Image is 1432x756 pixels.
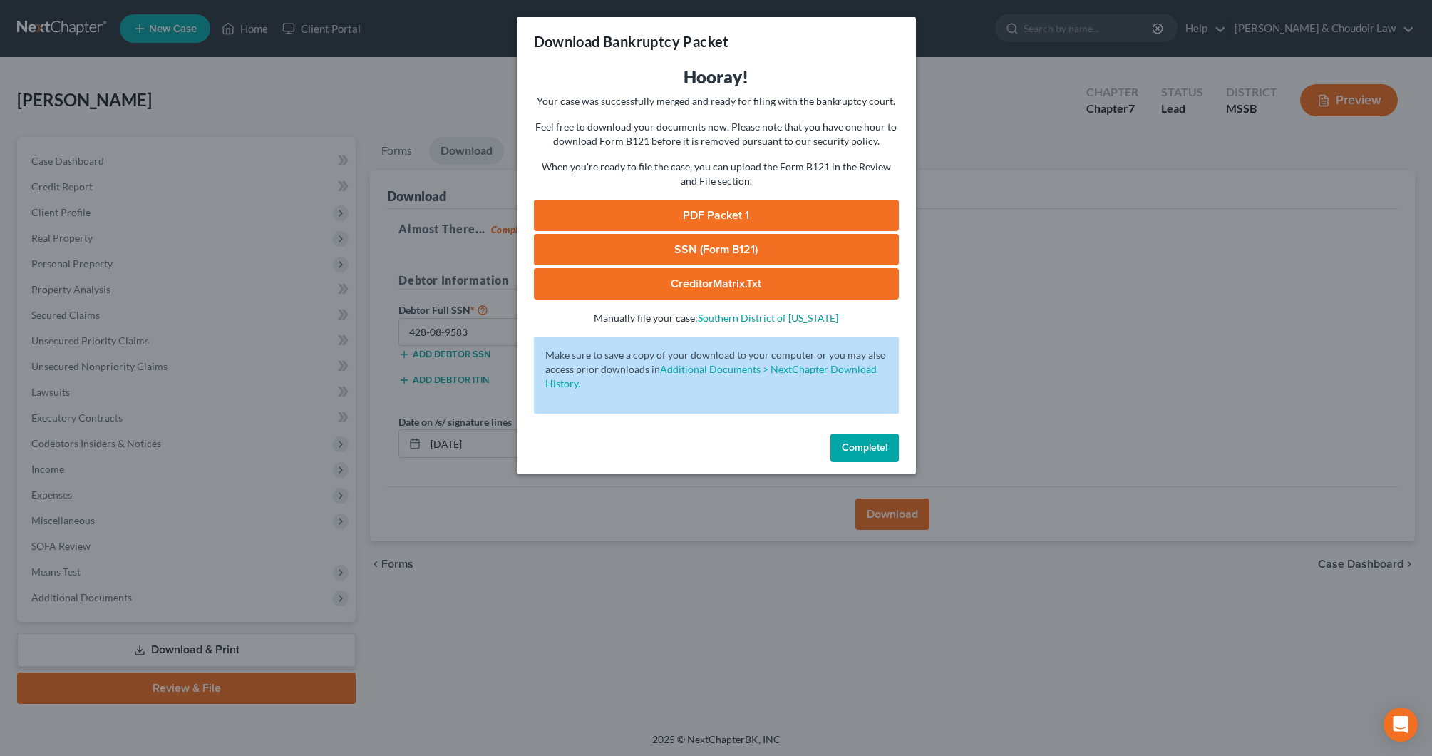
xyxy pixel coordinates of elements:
[842,441,887,454] span: Complete!
[698,312,838,324] a: Southern District of [US_STATE]
[545,363,877,389] a: Additional Documents > NextChapter Download History.
[534,268,899,300] a: CreditorMatrix.txt
[534,200,899,231] a: PDF Packet 1
[534,311,899,325] p: Manually file your case:
[534,120,899,148] p: Feel free to download your documents now. Please note that you have one hour to download Form B12...
[534,94,899,108] p: Your case was successfully merged and ready for filing with the bankruptcy court.
[534,234,899,265] a: SSN (Form B121)
[534,66,899,88] h3: Hooray!
[534,160,899,188] p: When you're ready to file the case, you can upload the Form B121 in the Review and File section.
[830,434,899,462] button: Complete!
[1384,708,1418,742] div: Open Intercom Messenger
[545,348,887,391] p: Make sure to save a copy of your download to your computer or you may also access prior downloads in
[534,31,729,51] h3: Download Bankruptcy Packet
